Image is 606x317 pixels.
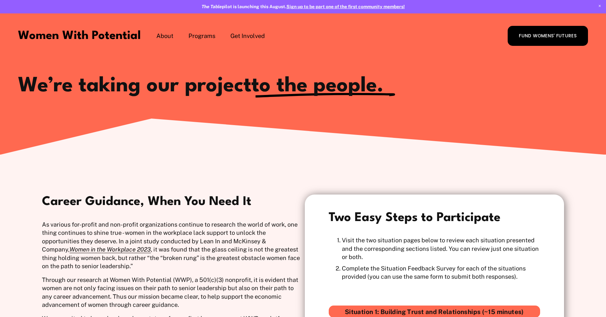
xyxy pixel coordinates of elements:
[18,74,588,98] h2: We’re taking our project
[188,32,215,40] span: Programs
[508,26,588,46] a: FUND WOMENS' FUTURES
[18,30,141,42] a: Women With Potential
[342,264,540,281] p: Complete the Situation Feedback Survey for each of the situations provided (you can use the same ...
[156,32,173,40] span: About
[202,4,222,9] em: The Table
[286,4,405,9] a: Sign up to be part one of the first community members!
[230,32,265,40] span: Get Involved
[202,4,286,9] strong: pilot is launching this August.
[342,236,540,261] p: Visit the two situation pages below to review each situation presented and the corresponding sect...
[42,276,301,309] p: Through our research at Women With Potential (WWP), a 501(c)(3) nonprofit, it is evident that wom...
[188,31,215,41] a: folder dropdown
[156,31,173,41] a: folder dropdown
[42,195,301,210] h3: Career Guidance, When You Need It
[42,220,301,270] p: As various for-profit and non-profit organizations continue to research the world of work, one th...
[230,31,265,41] a: folder dropdown
[329,211,540,226] h3: Two Easy Steps to Participate
[69,246,151,253] a: Women in the Workplace 2023
[251,76,383,96] span: to the people.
